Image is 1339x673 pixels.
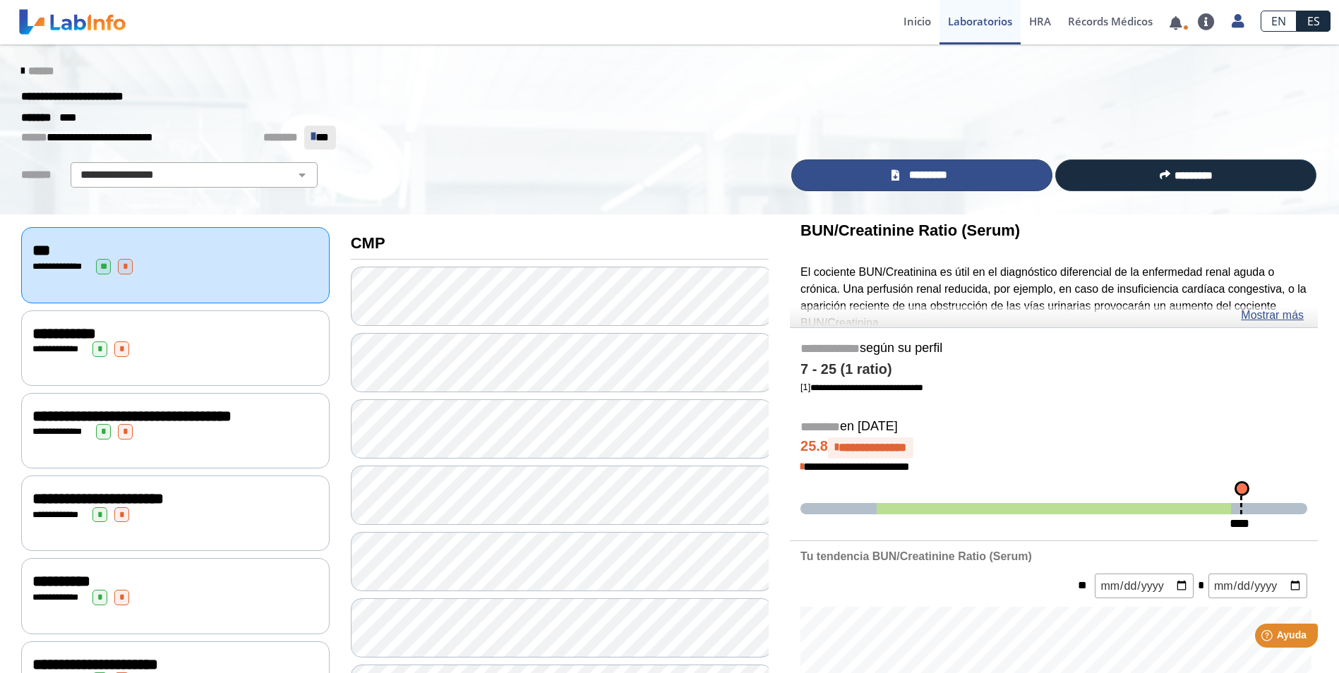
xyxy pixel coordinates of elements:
a: EN [1261,11,1297,32]
input: mm/dd/yyyy [1208,574,1307,598]
input: mm/dd/yyyy [1095,574,1194,598]
span: HRA [1029,14,1051,28]
h4: 7 - 25 (1 ratio) [800,361,1307,378]
h5: según su perfil [800,341,1307,357]
p: El cociente BUN/Creatinina es útil en el diagnóstico diferencial de la enfermedad renal aguda o c... [800,264,1307,332]
a: ES [1297,11,1331,32]
b: BUN/Creatinine Ratio (Serum) [800,222,1020,239]
iframe: Help widget launcher [1213,618,1323,657]
a: Mostrar más [1241,307,1304,324]
h5: en [DATE] [800,419,1307,435]
b: Tu tendencia BUN/Creatinine Ratio (Serum) [800,550,1032,562]
b: CMP [351,234,385,252]
a: [1] [800,382,923,392]
h4: 25.8 [800,437,1307,459]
